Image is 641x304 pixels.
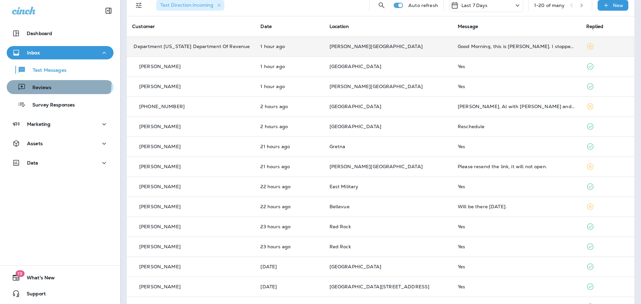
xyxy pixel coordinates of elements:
p: [PERSON_NAME] [139,224,181,229]
p: Assets [27,141,43,146]
button: Support [7,287,114,300]
p: [PERSON_NAME] [139,164,181,169]
button: 19What's New [7,271,114,284]
span: [GEOGRAPHIC_DATA] [330,103,381,109]
p: Dashboard [27,31,52,36]
p: [PERSON_NAME] [139,124,181,129]
span: [GEOGRAPHIC_DATA][STREET_ADDRESS] [330,284,430,290]
button: Assets [7,137,114,150]
p: [PERSON_NAME] [139,144,181,149]
p: Aug 10, 2025 10:51 AM [260,244,318,249]
p: Survey Responses [26,102,75,108]
button: Dashboard [7,27,114,40]
button: Collapse Sidebar [99,4,118,17]
p: Data [27,160,38,166]
p: Last 7 Days [461,3,488,8]
div: Yes [458,244,575,249]
span: Gretna [330,143,346,149]
div: Reschedule [458,124,575,129]
span: Red Rock [330,244,351,250]
span: Message [458,23,478,29]
button: Survey Responses [7,97,114,111]
p: [PERSON_NAME] [139,284,181,289]
p: Aug 10, 2025 09:51 AM [260,264,318,269]
p: [PHONE_NUMBER] [139,104,185,109]
p: Department [US_STATE] Department Of Revenue [134,44,250,49]
p: Reviews [26,85,51,91]
span: [GEOGRAPHIC_DATA] [330,63,381,69]
div: Yes [458,84,575,89]
p: Aug 11, 2025 09:03 AM [260,64,318,69]
div: Yes [458,224,575,229]
p: Aug 10, 2025 12:35 PM [260,164,318,169]
span: East Military [330,184,359,190]
p: Aug 10, 2025 10:57 AM [260,224,318,229]
span: [GEOGRAPHIC_DATA] [330,123,381,129]
span: Customer [132,23,155,29]
p: [PERSON_NAME] [139,264,181,269]
div: Yes [458,184,575,189]
span: Support [20,291,46,299]
p: Auto refresh [408,3,438,8]
div: 1 - 20 of many [534,3,565,8]
div: Yes [458,284,575,289]
button: Data [7,156,114,170]
p: Aug 11, 2025 08:04 AM [260,124,318,129]
p: [PERSON_NAME] [139,244,181,249]
button: Reviews [7,80,114,94]
p: [PERSON_NAME] [139,84,181,89]
button: Text Messages [7,63,114,77]
span: Text Direction : Incoming [160,2,213,8]
p: Aug 10, 2025 11:41 AM [260,204,318,209]
p: Aug 11, 2025 08:22 AM [260,104,318,109]
p: [PERSON_NAME] [139,204,181,209]
p: Aug 10, 2025 09:29 AM [260,284,318,289]
span: Replied [586,23,604,29]
p: Aug 10, 2025 12:47 PM [260,144,318,149]
p: Marketing [27,121,50,127]
div: Please resend the link, it will not open. [458,164,575,169]
p: New [613,3,623,8]
span: [PERSON_NAME][GEOGRAPHIC_DATA] [330,83,423,89]
div: Will be there tomorrow. [458,204,575,209]
p: Aug 10, 2025 12:09 PM [260,184,318,189]
p: [PERSON_NAME] [139,64,181,69]
span: [GEOGRAPHIC_DATA] [330,264,381,270]
span: 19 [15,270,24,277]
div: Yes [458,64,575,69]
span: [PERSON_NAME][GEOGRAPHIC_DATA] [330,43,423,49]
p: Text Messages [26,67,66,74]
span: [PERSON_NAME][GEOGRAPHIC_DATA] [330,164,423,170]
span: Location [330,23,349,29]
span: Bellevue [330,204,350,210]
div: Yes [458,264,575,269]
span: Date [260,23,272,29]
button: Marketing [7,117,114,131]
div: Good Morning, this is Jason Owens. I stopped in last Monday and was advised a tire sensor had gon... [458,44,575,49]
p: Inbox [27,50,40,55]
div: Joe, Al with SnapOn and about keying your boxes, just give me the number of a key that works in a... [458,104,575,109]
button: Inbox [7,46,114,59]
p: Aug 11, 2025 09:22 AM [260,44,318,49]
div: Yes [458,144,575,149]
p: [PERSON_NAME] [139,184,181,189]
p: Aug 11, 2025 09:01 AM [260,84,318,89]
span: What's New [20,275,55,283]
span: Red Rock [330,224,351,230]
